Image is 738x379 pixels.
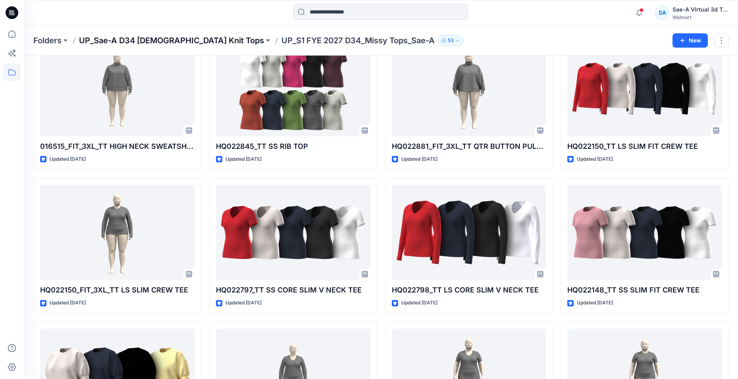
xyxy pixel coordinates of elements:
p: HQ022797_TT SS CORE SLIM V NECK TEE [216,285,370,296]
p: HQ022150_FIT_3XL_TT LS SLIM CREW TEE [40,285,195,296]
a: HQ022798_TT LS CORE SLIM V NECK TEE [392,185,546,280]
p: Updated [DATE] [401,155,437,164]
p: HQ022845_TT SS RIB TOP [216,141,370,152]
a: Folders [33,35,62,46]
p: HQ022148_TT SS SLIM FIT CREW TEE [567,285,722,296]
div: SA [655,6,669,20]
p: Updated [DATE] [225,155,262,164]
a: HQ022797_TT SS CORE SLIM V NECK TEE [216,185,370,280]
p: 016515_FIT_3XL_TT HIGH NECK SWEATSHIRT SET (TOP) [40,141,195,152]
p: Updated [DATE] [50,299,86,307]
a: 016515_FIT_3XL_TT HIGH NECK SWEATSHIRT SET (TOP) [40,41,195,136]
p: 53 [448,36,454,45]
p: UP_S1 FYE 2027 D34_Missy Tops_Sae-A [281,35,435,46]
p: Updated [DATE] [577,299,613,307]
a: HQ022150_FIT_3XL_TT LS SLIM CREW TEE [40,185,195,280]
a: HQ022148_TT SS SLIM FIT CREW TEE [567,185,722,280]
p: HQ022881_FIT_3XL_TT QTR BUTTON PULLOVER [392,141,546,152]
button: 53 [438,35,464,46]
div: Walmart [672,14,728,20]
p: HQ022798_TT LS CORE SLIM V NECK TEE [392,285,546,296]
p: HQ022150_TT LS SLIM FIT CREW TEE [567,141,722,152]
div: Sae-A Virtual 3d Team [672,5,728,14]
a: HQ022881_FIT_3XL_TT QTR BUTTON PULLOVER [392,41,546,136]
a: UP_Sae-A D34 [DEMOGRAPHIC_DATA] Knit Tops [79,35,264,46]
a: HQ022845_TT SS RIB TOP [216,41,370,136]
p: Updated [DATE] [225,299,262,307]
a: HQ022150_TT LS SLIM FIT CREW TEE [567,41,722,136]
p: Updated [DATE] [50,155,86,164]
button: New [672,33,708,48]
p: Updated [DATE] [401,299,437,307]
p: Updated [DATE] [577,155,613,164]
